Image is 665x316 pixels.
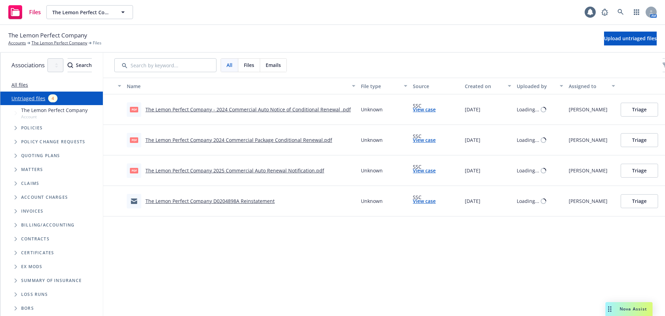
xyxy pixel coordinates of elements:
span: Certificates [21,251,54,255]
span: Files [93,40,101,46]
a: All files [11,82,28,88]
div: Loading... [517,106,539,113]
span: Contracts [21,237,50,241]
span: Policies [21,126,43,130]
div: Loading... [517,197,539,205]
div: Tree Example [0,105,103,218]
span: Policy change requests [21,140,85,144]
span: Invoices [21,209,44,213]
a: View case [413,136,436,144]
span: Associations [11,61,45,70]
span: Billing/Accounting [21,223,75,227]
span: Summary of insurance [21,279,82,283]
span: The Lemon Perfect Company [8,31,87,40]
span: Account charges [21,195,68,199]
span: pdf [130,168,138,173]
a: The Lemon Perfect Company [32,40,87,46]
span: Files [244,61,254,69]
a: Switch app [630,5,644,19]
button: Created on [462,78,514,94]
span: The Lemon Perfect Company [21,106,88,114]
a: The Lemon Perfect Company 2024 Commercial Package Conditional Renewal.pdf [145,137,332,143]
div: Drag to move [605,302,614,316]
a: View case [413,197,436,205]
input: Search by keyword... [114,58,216,72]
a: Report a Bug [598,5,612,19]
a: Search [614,5,628,19]
button: Nova Assist [605,302,653,316]
span: Nova Assist [620,306,647,312]
a: The Lemon Perfect Company 2025 Commercial Auto Renewal Notification.pdf [145,167,324,174]
span: pdf [130,137,138,143]
button: Uploaded by [514,78,566,94]
div: Created on [465,83,504,90]
span: [DATE] [465,136,480,144]
div: [PERSON_NAME] [569,136,608,144]
span: pdf [130,107,138,112]
button: The Lemon Perfect Company [46,5,133,19]
span: Emails [266,61,281,69]
button: Assigned to [566,78,618,94]
div: Loading... [517,136,539,144]
button: Triage [621,103,658,117]
button: Name [124,78,358,94]
button: SearchSearch [68,58,92,72]
div: Search [68,59,92,72]
span: Ex Mods [21,265,42,269]
span: Files [29,9,41,15]
div: [PERSON_NAME] [569,106,608,113]
div: Assigned to [569,83,608,90]
button: Upload untriaged files [604,32,657,45]
a: Untriaged files [11,95,45,102]
svg: Search [68,62,73,68]
span: BORs [21,306,34,310]
div: Loading... [517,167,539,174]
div: [PERSON_NAME] [569,197,608,205]
button: Triage [621,164,658,178]
span: The Lemon Perfect Company [52,9,112,16]
div: Name [127,83,348,90]
span: [DATE] [465,167,480,174]
div: File type [361,83,400,90]
div: Source [413,83,459,90]
span: [DATE] [465,106,480,113]
button: Source [410,78,462,94]
a: Accounts [8,40,26,46]
span: [DATE] [465,197,480,205]
a: View case [413,106,436,113]
a: View case [413,167,436,174]
button: Triage [621,194,658,208]
button: File type [358,78,410,94]
a: The Lemon Perfect Company D0204898A Reinstatement [145,198,275,204]
a: The Lemon Perfect Company - 2024 Commercial Auto Notice of Conditional Renewal .pdf [145,106,351,113]
span: All [227,61,232,69]
span: Quoting plans [21,154,60,158]
span: Upload untriaged files [604,35,657,42]
span: Account [21,114,88,120]
a: Files [6,2,44,22]
div: Uploaded by [517,83,556,90]
span: Claims [21,181,39,186]
button: Triage [621,133,658,147]
span: Loss Runs [21,292,48,297]
span: Matters [21,168,43,172]
div: Folder Tree Example [0,218,103,315]
div: 4 [48,94,57,102]
div: [PERSON_NAME] [569,167,608,174]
